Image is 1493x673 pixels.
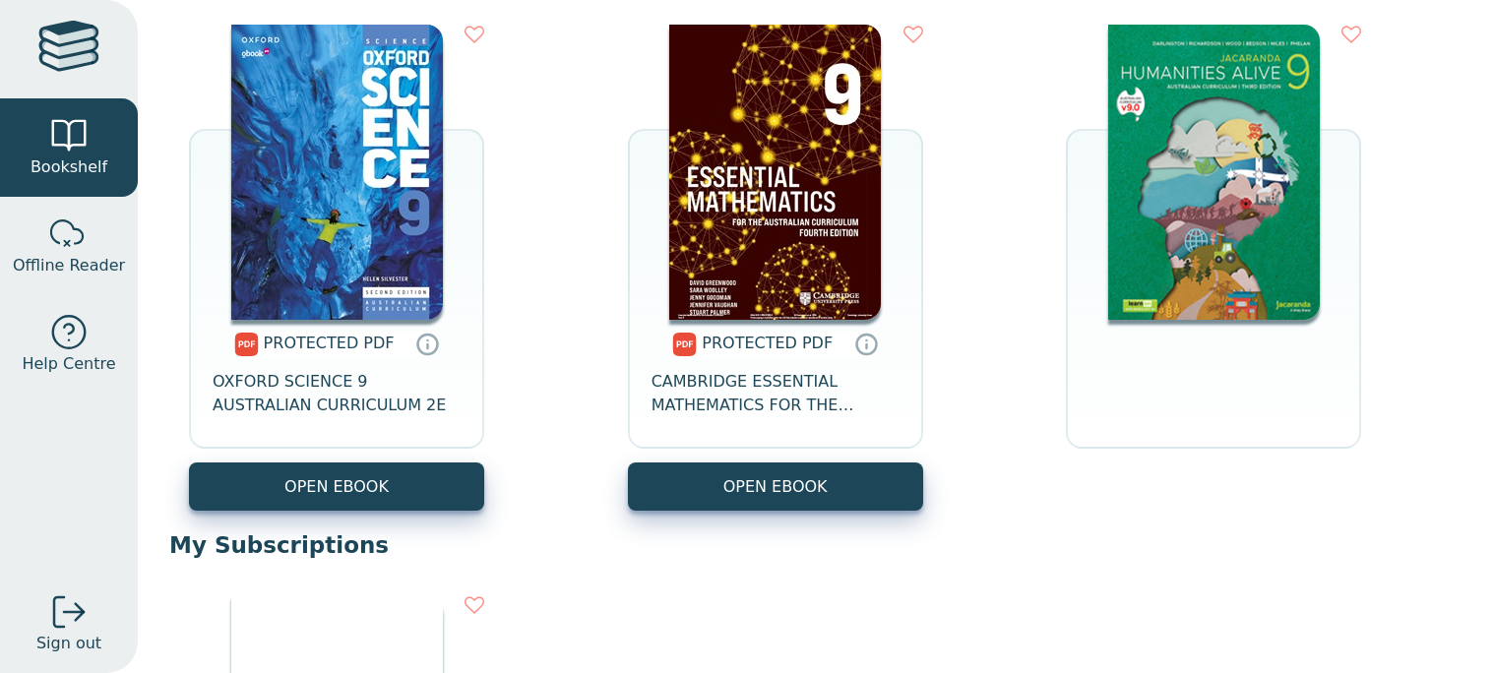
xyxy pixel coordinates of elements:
[672,333,697,356] img: pdf.svg
[702,334,833,352] span: PROTECTED PDF
[234,333,259,356] img: pdf.svg
[213,370,461,417] span: OXFORD SCIENCE 9 AUSTRALIAN CURRICULUM 2E
[1108,25,1320,320] img: 807b0259-659b-4762-9a96-46af6ae538e1.png
[231,25,443,320] img: a91849da-b7f6-4993-ac4d-faf16533190f.jpg
[189,462,484,511] a: OPEN EBOOK
[415,332,439,355] a: Protected PDFs cannot be printed, copied or shared. They can be accessed online through Education...
[264,334,395,352] span: PROTECTED PDF
[36,632,101,655] span: Sign out
[169,530,1462,560] p: My Subscriptions
[31,155,107,179] span: Bookshelf
[854,332,878,355] a: Protected PDFs cannot be printed, copied or shared. They can be accessed online through Education...
[628,462,923,511] a: OPEN EBOOK
[652,370,900,417] span: CAMBRIDGE ESSENTIAL MATHEMATICS FOR THE AUSTRALIAN CURRICULUM YEAR 9 TEXTBOOK + EBOOK 4E
[669,25,881,320] img: 9c4dd4a8-645f-4a19-9e77-d06ead58bdc0.jpg
[13,254,125,277] span: Offline Reader
[22,352,115,376] span: Help Centre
